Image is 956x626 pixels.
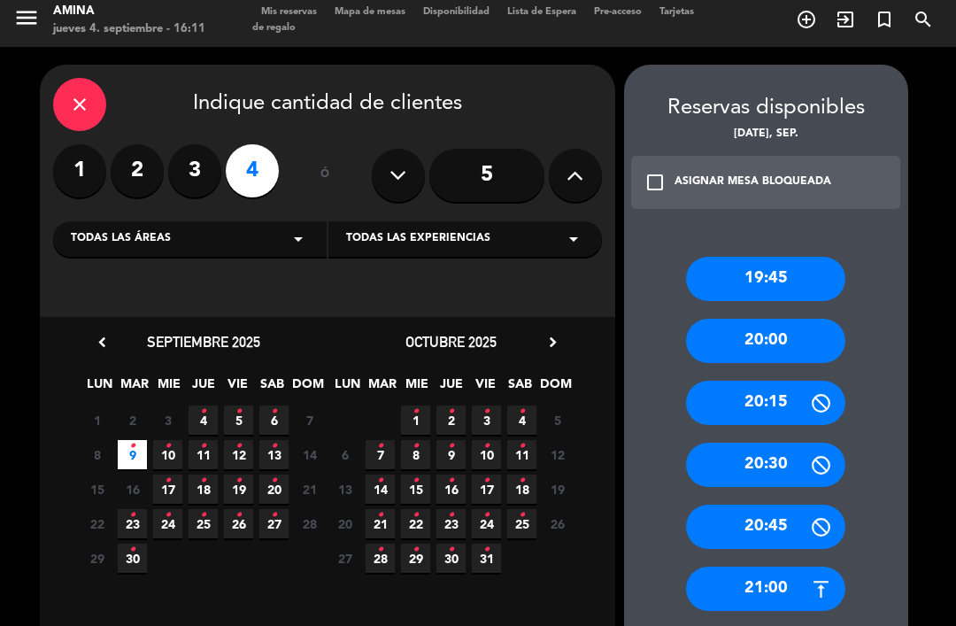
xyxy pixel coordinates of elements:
[235,501,242,529] i: •
[498,7,585,17] span: Lista de Espera
[53,144,106,197] label: 1
[448,432,454,460] i: •
[295,509,324,538] span: 28
[448,398,454,426] i: •
[168,144,221,197] label: 3
[53,3,205,20] div: Amina
[401,509,430,538] span: 22
[271,501,277,529] i: •
[366,509,395,538] span: 21
[519,467,525,495] i: •
[436,406,466,435] span: 2
[624,91,908,126] div: Reservas disponibles
[165,432,171,460] i: •
[330,509,359,538] span: 20
[644,172,666,193] i: check_box_outline_blank
[224,406,253,435] span: 5
[71,230,171,248] span: Todas las áreas
[483,467,490,495] i: •
[200,467,206,495] i: •
[686,257,845,301] div: 19:45
[367,374,397,403] span: MAR
[483,432,490,460] i: •
[69,94,90,115] i: close
[414,7,498,17] span: Disponibilidad
[271,432,277,460] i: •
[412,467,419,495] i: •
[401,544,430,573] span: 29
[436,509,466,538] span: 23
[118,406,147,435] span: 2
[153,406,182,435] span: 3
[483,398,490,426] i: •
[223,374,252,403] span: VIE
[472,509,501,538] span: 24
[330,475,359,504] span: 13
[686,319,845,363] div: 20:00
[82,509,112,538] span: 22
[288,228,309,250] i: arrow_drop_down
[119,374,149,403] span: MAR
[235,467,242,495] i: •
[543,406,572,435] span: 5
[377,432,383,460] i: •
[129,536,135,564] i: •
[401,440,430,469] span: 8
[401,406,430,435] span: 1
[686,505,845,549] div: 20:45
[436,440,466,469] span: 9
[292,374,321,403] span: DOM
[226,144,279,197] label: 4
[200,432,206,460] i: •
[472,544,501,573] span: 31
[448,467,454,495] i: •
[82,440,112,469] span: 8
[483,501,490,529] i: •
[377,467,383,495] i: •
[544,333,562,352] i: chevron_right
[796,9,817,30] i: add_circle_outline
[436,374,466,403] span: JUE
[297,144,354,206] div: ó
[271,398,277,426] i: •
[53,20,205,38] div: jueves 4. septiembre - 16:11
[295,406,324,435] span: 7
[624,126,908,143] div: [DATE], sep.
[224,440,253,469] span: 12
[412,432,419,460] i: •
[865,4,904,35] span: Reserva especial
[147,333,260,351] span: septiembre 2025
[154,374,183,403] span: MIE
[675,174,831,191] div: ASIGNAR MESA BLOQUEADA
[448,536,454,564] i: •
[366,475,395,504] span: 14
[472,406,501,435] span: 3
[189,406,218,435] span: 4
[295,440,324,469] span: 14
[258,374,287,403] span: SAB
[471,374,500,403] span: VIE
[472,475,501,504] span: 17
[118,440,147,469] span: 9
[118,509,147,538] span: 23
[82,544,112,573] span: 29
[377,501,383,529] i: •
[436,475,466,504] span: 16
[448,501,454,529] i: •
[412,398,419,426] i: •
[436,544,466,573] span: 30
[787,4,826,35] span: RESERVAR MESA
[519,501,525,529] i: •
[259,440,289,469] span: 13
[686,567,845,611] div: 21:00
[189,374,218,403] span: JUE
[330,440,359,469] span: 6
[543,440,572,469] span: 12
[483,536,490,564] i: •
[412,536,419,564] i: •
[200,501,206,529] i: •
[330,544,359,573] span: 27
[129,432,135,460] i: •
[252,7,326,17] span: Mis reservas
[835,9,856,30] i: exit_to_app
